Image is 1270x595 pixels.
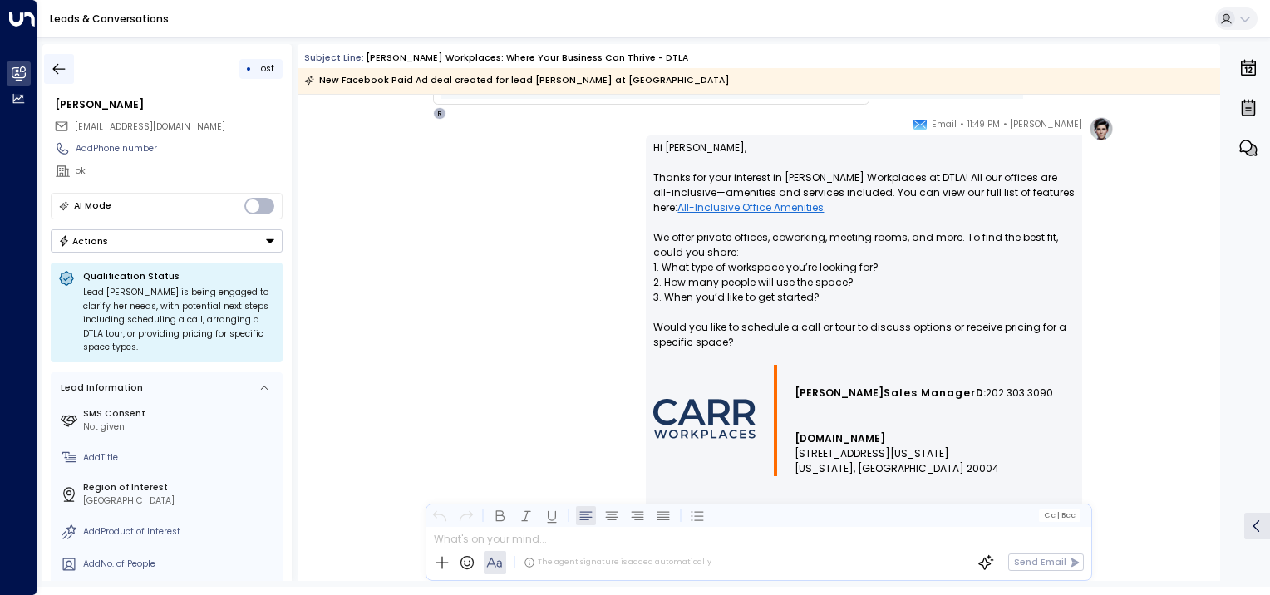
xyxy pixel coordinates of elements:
[795,446,999,476] span: [STREET_ADDRESS][US_STATE] [US_STATE], [GEOGRAPHIC_DATA] 20004
[304,52,364,64] span: Subject Line:
[1003,116,1007,133] span: •
[1044,511,1076,519] span: Cc Bcc
[653,365,1075,476] div: Signature
[366,52,688,65] div: [PERSON_NAME] Workplaces: Where Your Business Can Thrive - DTLA
[58,235,109,247] div: Actions
[257,62,274,75] span: Lost
[83,494,278,508] div: [GEOGRAPHIC_DATA]
[967,116,1000,133] span: 11:49 PM
[795,431,885,446] a: [DOMAIN_NAME]
[1039,509,1080,521] button: Cc|Bcc
[55,97,283,112] div: [PERSON_NAME]
[83,451,278,465] div: AddTitle
[57,381,143,395] div: Lead Information
[83,481,278,494] label: Region of Interest
[76,142,283,155] div: AddPhone number
[83,420,278,434] div: Not given
[932,116,957,133] span: Email
[455,505,475,525] button: Redo
[884,386,976,401] span: Sales Manager
[74,198,111,214] div: AI Mode
[83,286,275,355] div: Lead [PERSON_NAME] is being engaged to clarify her needs, with potential next steps including sch...
[653,399,756,439] img: AIorK4wmdUJwxG-Ohli4_RqUq38BnJAHKKEYH_xSlvu27wjOc-0oQwkM4SVe9z6dKjMHFqNbWJnNn1sJRSAT
[83,407,278,420] label: SMS Consent
[976,386,986,401] span: D:
[677,200,824,215] a: All-Inclusive Office Amenities
[433,107,446,120] div: R
[430,505,450,525] button: Undo
[524,557,711,568] div: The agent signature is added automatically
[795,386,884,401] span: [PERSON_NAME]
[51,229,283,253] div: Button group with a nested menu
[960,116,964,133] span: •
[83,558,278,571] div: AddNo. of People
[1056,511,1059,519] span: |
[75,120,225,134] span: brendarcaldwell@jourrapide.com
[83,525,278,538] div: AddProduct of Interest
[246,57,252,80] div: •
[51,229,283,253] button: Actions
[304,72,730,89] div: New Facebook Paid Ad deal created for lead [PERSON_NAME] at [GEOGRAPHIC_DATA]
[75,120,225,133] span: [EMAIL_ADDRESS][DOMAIN_NAME]
[653,140,1075,365] p: Hi [PERSON_NAME], Thanks for your interest in [PERSON_NAME] Workplaces at DTLA! All our offices a...
[1010,116,1082,133] span: [PERSON_NAME]
[50,12,169,26] a: Leads & Conversations
[1089,116,1114,141] img: profile-logo.png
[986,386,1053,401] span: 202.303.3090
[76,165,283,178] div: ok
[83,270,275,283] p: Qualification Status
